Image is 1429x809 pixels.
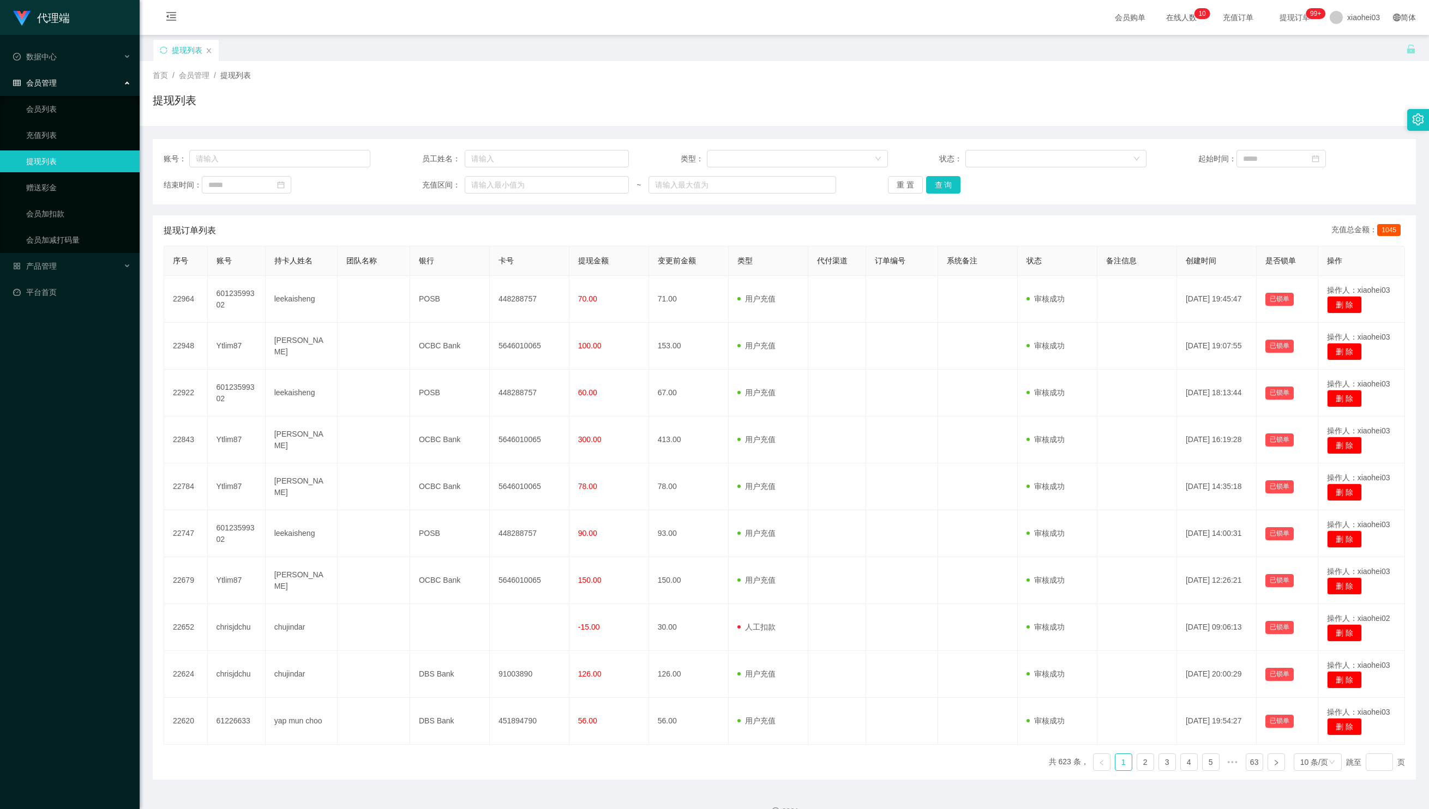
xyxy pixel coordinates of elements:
[1026,529,1065,538] span: 审核成功
[220,71,251,80] span: 提现列表
[578,294,597,303] span: 70.00
[649,323,729,370] td: 153.00
[266,416,338,463] td: [PERSON_NAME]
[947,256,977,265] span: 系统备注
[629,179,649,191] span: ~
[817,256,848,265] span: 代付渠道
[465,150,629,167] input: 请输入
[1224,753,1241,771] li: 向后 5 页
[208,698,266,745] td: 61226633
[1181,754,1197,770] a: 4
[1137,753,1154,771] li: 2
[26,98,131,120] a: 会员列表
[164,224,216,237] span: 提现订单列表
[1217,14,1259,21] span: 充值订单
[578,482,597,491] span: 78.00
[164,698,208,745] td: 22620
[266,510,338,557] td: leekaisheng
[1377,224,1401,236] span: 1045
[490,698,569,745] td: 451894790
[1265,715,1294,728] button: 已锁单
[1177,323,1257,370] td: [DATE] 19:07:55
[13,262,57,270] span: 产品管理
[26,229,131,251] a: 会员加减打码量
[1265,480,1294,493] button: 已锁单
[1327,296,1362,313] button: 删 除
[164,604,208,651] td: 22652
[737,388,776,397] span: 用户充值
[1137,754,1154,770] a: 2
[422,179,465,191] span: 充值区间：
[1177,370,1257,416] td: [DATE] 18:13:44
[578,529,597,538] span: 90.00
[1273,759,1280,766] i: 图标: right
[1159,754,1175,770] a: 3
[410,698,490,745] td: DBS Bank
[1186,256,1216,265] span: 创建时间
[217,256,232,265] span: 账号
[737,294,776,303] span: 用户充值
[266,370,338,416] td: leekaisheng
[37,1,70,35] h1: 代理端
[490,651,569,698] td: 91003890
[1327,567,1390,576] span: 操作人：xiaohei03
[578,435,602,444] span: 300.00
[1198,153,1236,165] span: 起始时间：
[1177,557,1257,604] td: [DATE] 12:26:21
[1177,463,1257,510] td: [DATE] 14:35:18
[410,510,490,557] td: POSB
[410,323,490,370] td: OCBC Bank
[208,651,266,698] td: chrisjdchu
[1265,621,1294,634] button: 已锁单
[26,150,131,172] a: 提现列表
[410,276,490,323] td: POSB
[26,124,131,146] a: 充值列表
[164,557,208,604] td: 22679
[1026,482,1065,491] span: 审核成功
[1327,333,1390,341] span: 操作人：xiaohei03
[578,669,602,678] span: 126.00
[490,510,569,557] td: 448288757
[1327,437,1362,454] button: 删 除
[277,181,285,189] i: 图标: calendar
[1202,8,1206,19] p: 0
[578,716,597,725] span: 56.00
[1265,433,1294,446] button: 已锁单
[1327,473,1390,482] span: 操作人：xiaohei03
[490,370,569,416] td: 448288757
[1115,754,1132,770] a: 1
[1026,294,1065,303] span: 审核成功
[266,698,338,745] td: yap mun choo
[1098,759,1105,766] i: 图标: left
[1327,343,1362,360] button: 删 除
[649,604,729,651] td: 30.00
[649,510,729,557] td: 93.00
[578,576,602,584] span: 150.00
[1412,113,1424,125] i: 图标: setting
[410,557,490,604] td: OCBC Bank
[172,40,202,61] div: 提现列表
[274,256,313,265] span: 持卡人姓名
[737,529,776,538] span: 用户充值
[578,623,600,631] span: -15.00
[1177,604,1257,651] td: [DATE] 09:06:13
[1300,754,1328,770] div: 10 条/页
[875,155,881,163] i: 图标: down
[1346,753,1405,771] div: 跳至 页
[1026,341,1065,350] span: 审核成功
[419,256,434,265] span: 银行
[172,71,175,80] span: /
[649,416,729,463] td: 413.00
[179,71,209,80] span: 会员管理
[189,150,370,167] input: 请输入
[649,557,729,604] td: 150.00
[490,463,569,510] td: 5646010065
[465,176,629,194] input: 请输入最小值为
[1274,14,1316,21] span: 提现订单
[1312,155,1319,162] i: 图标: calendar
[1327,426,1390,435] span: 操作人：xiaohei03
[13,79,57,87] span: 会员管理
[658,256,696,265] span: 变更前金额
[737,576,776,584] span: 用户充值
